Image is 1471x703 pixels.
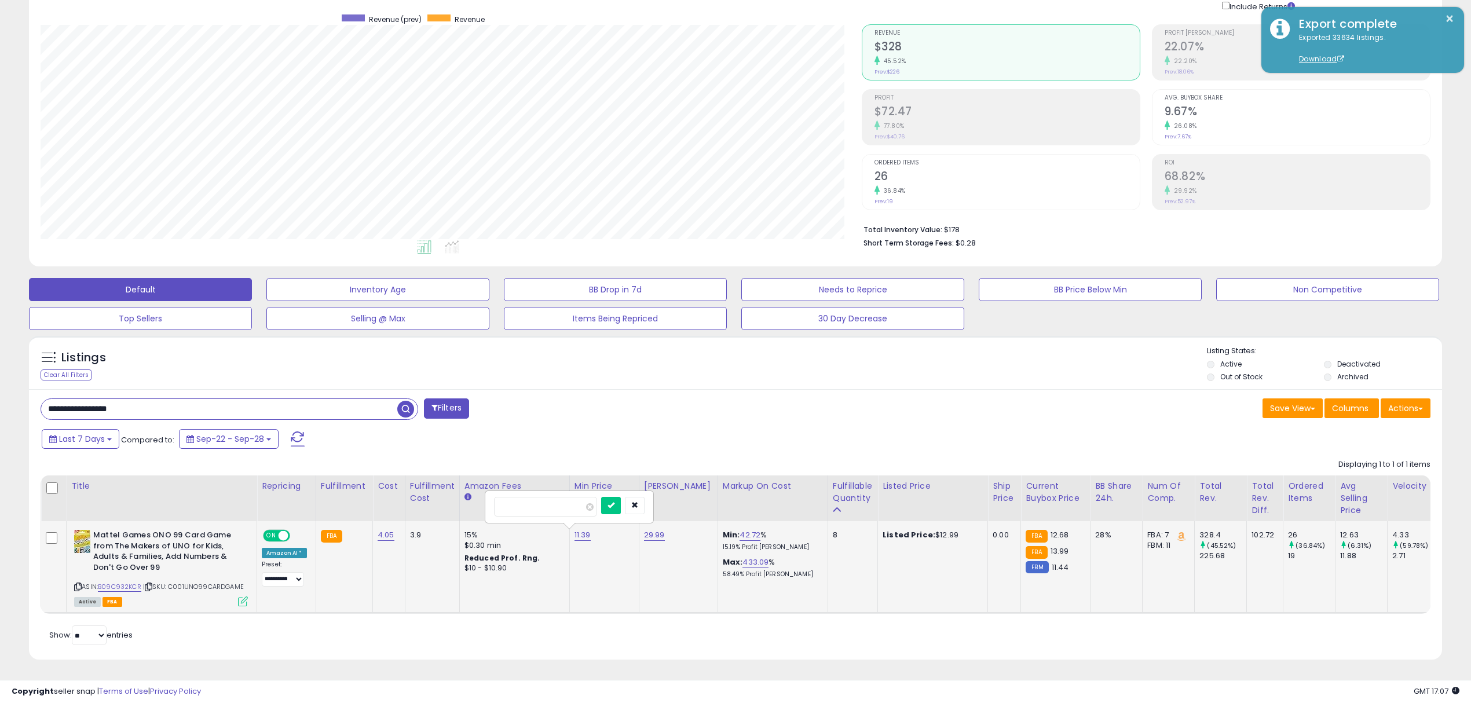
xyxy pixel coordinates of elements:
b: Listed Price: [883,529,935,540]
div: Amazon AI * [262,548,307,558]
button: Items Being Repriced [504,307,727,330]
div: Displaying 1 to 1 of 1 items [1338,459,1430,470]
span: ON [264,531,279,541]
span: Show: entries [49,629,133,640]
h2: $328 [874,40,1140,56]
button: × [1445,12,1454,26]
a: Download [1299,54,1344,64]
a: 42.72 [740,529,760,541]
p: 58.49% Profit [PERSON_NAME] [723,570,819,578]
label: Out of Stock [1220,372,1263,382]
small: Prev: 7.67% [1165,133,1191,140]
div: BB Share 24h. [1095,480,1137,504]
div: Current Buybox Price [1026,480,1085,504]
span: | SKU: C001UNO99CARDGAME [143,582,244,591]
span: Revenue [455,14,485,24]
div: Amazon Fees [464,480,565,492]
div: $12.99 [883,530,979,540]
div: 8 [833,530,869,540]
span: Last 7 Days [59,433,105,445]
div: 28% [1095,530,1133,540]
h2: 22.07% [1165,40,1430,56]
small: Prev: 18.06% [1165,68,1194,75]
a: 29.99 [644,529,665,541]
li: $178 [863,222,1422,236]
div: Avg Selling Price [1340,480,1382,517]
div: Total Rev. Diff. [1252,480,1278,517]
button: Selling @ Max [266,307,489,330]
div: Ordered Items [1288,480,1330,504]
div: $0.30 min [464,540,561,551]
a: Terms of Use [99,686,148,697]
div: 11.88 [1340,551,1387,561]
button: BB Price Below Min [979,278,1202,301]
span: Sep-22 - Sep-28 [196,433,264,445]
label: Archived [1337,372,1368,382]
div: Repricing [262,480,311,492]
a: 433.09 [742,556,769,568]
b: Short Term Storage Fees: [863,238,954,248]
div: 102.72 [1252,530,1274,540]
button: Top Sellers [29,307,252,330]
div: 15% [464,530,561,540]
small: Prev: 52.97% [1165,198,1195,205]
a: B09C932KCR [98,582,141,592]
div: Min Price [575,480,634,492]
div: Total Rev. [1199,480,1242,504]
div: % [723,557,819,578]
small: 22.20% [1170,57,1197,65]
div: 4.33 [1392,530,1439,540]
small: 36.84% [880,186,906,195]
span: Revenue [874,30,1140,36]
button: Last 7 Days [42,429,119,449]
div: [PERSON_NAME] [644,480,713,492]
small: FBA [1026,530,1047,543]
span: Compared to: [121,434,174,445]
div: FBA: 7 [1147,530,1185,540]
label: Active [1220,359,1242,369]
b: Mattel Games ONO 99 Card Game from The Makers of UNO for Kids, Adults & Families, Add Numbers & D... [93,530,234,576]
div: Title [71,480,252,492]
div: $10 - $10.90 [464,563,561,573]
div: 0.00 [993,530,1012,540]
small: (59.78%) [1400,541,1428,550]
small: FBA [321,530,342,543]
button: Non Competitive [1216,278,1439,301]
button: Inventory Age [266,278,489,301]
span: ROI [1165,160,1430,166]
button: Needs to Reprice [741,278,964,301]
span: Profit [874,95,1140,101]
div: Velocity [1392,480,1435,492]
button: Filters [424,398,469,419]
div: FBM: 11 [1147,540,1185,551]
div: Cost [378,480,400,492]
div: 12.63 [1340,530,1387,540]
div: Num of Comp. [1147,480,1190,504]
button: Actions [1381,398,1430,418]
small: 29.92% [1170,186,1197,195]
span: All listings currently available for purchase on Amazon [74,597,101,607]
p: 15.19% Profit [PERSON_NAME] [723,543,819,551]
div: Listed Price [883,480,983,492]
div: 26 [1288,530,1335,540]
label: Deactivated [1337,359,1381,369]
img: 514JzHuuccL._SL40_.jpg [74,530,90,553]
h2: 26 [874,170,1140,185]
div: Fulfillment Cost [410,480,455,504]
span: Columns [1332,402,1368,414]
span: Profit [PERSON_NAME] [1165,30,1430,36]
button: Sep-22 - Sep-28 [179,429,279,449]
b: Total Inventory Value: [863,225,942,235]
span: Ordered Items [874,160,1140,166]
th: The percentage added to the cost of goods (COGS) that forms the calculator for Min & Max prices. [718,475,828,521]
button: Default [29,278,252,301]
div: 19 [1288,551,1335,561]
h2: 68.82% [1165,170,1430,185]
div: Clear All Filters [41,369,92,380]
span: OFF [288,531,307,541]
small: Amazon Fees. [464,492,471,503]
b: Min: [723,529,740,540]
div: seller snap | | [12,686,201,697]
button: BB Drop in 7d [504,278,727,301]
span: Avg. Buybox Share [1165,95,1430,101]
